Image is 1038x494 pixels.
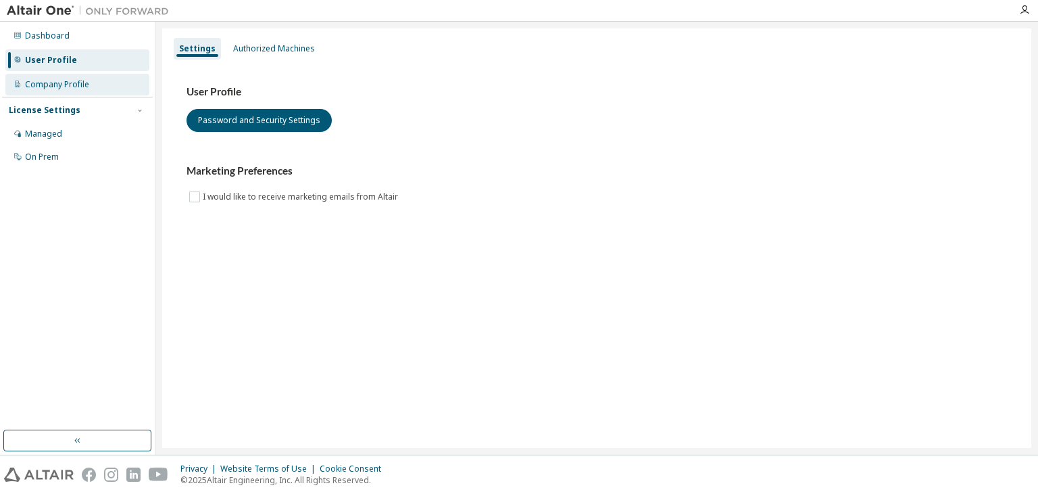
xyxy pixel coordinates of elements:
div: Privacy [180,464,220,474]
div: Dashboard [25,30,70,41]
p: © 2025 Altair Engineering, Inc. All Rights Reserved. [180,474,389,486]
div: Managed [25,129,62,139]
div: Authorized Machines [233,43,315,54]
div: Settings [179,43,216,54]
div: Cookie Consent [320,464,389,474]
img: facebook.svg [82,468,96,482]
div: On Prem [25,152,59,162]
img: linkedin.svg [126,468,141,482]
img: altair_logo.svg [4,468,74,482]
div: User Profile [25,55,77,66]
label: I would like to receive marketing emails from Altair [203,189,401,205]
h3: User Profile [187,85,1007,99]
img: Altair One [7,4,176,18]
h3: Marketing Preferences [187,164,1007,178]
button: Password and Security Settings [187,109,332,132]
div: Website Terms of Use [220,464,320,474]
img: instagram.svg [104,468,118,482]
div: Company Profile [25,79,89,90]
img: youtube.svg [149,468,168,482]
div: License Settings [9,105,80,116]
